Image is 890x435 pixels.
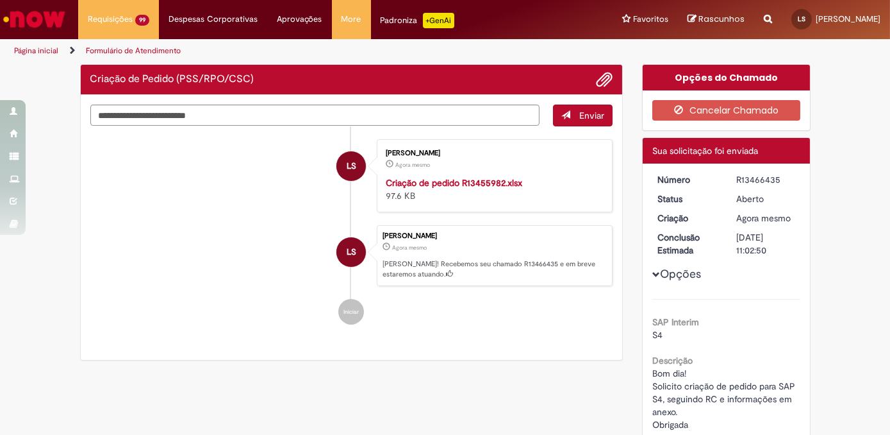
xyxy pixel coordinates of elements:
[90,126,613,338] ul: Histórico de tíquete
[386,176,599,202] div: 97.6 KB
[652,316,699,328] b: SAP Interim
[336,151,366,181] div: Lidiane Scotti Santos
[90,105,540,126] textarea: Digite sua mensagem aqui...
[90,225,613,287] li: Lidiane Scotti Santos
[86,46,181,56] a: Formulário de Atendimento
[736,192,796,205] div: Aberto
[648,173,727,186] dt: Número
[736,212,791,224] time: 01/09/2025 09:02:47
[648,212,727,225] dt: Criação
[383,232,606,240] div: [PERSON_NAME]
[347,151,356,182] span: LS
[392,244,427,252] span: Agora mesmo
[648,231,727,257] dt: Conclusão Estimada
[135,15,149,26] span: 99
[392,244,427,252] time: 01/09/2025 09:02:47
[648,192,727,205] dt: Status
[386,177,522,189] a: Criação de pedido R13455982.xlsx
[652,368,798,431] span: Bom dia! Solicito criação de pedido para SAP S4, seguindo RC e informações em anexo. Obrigada
[88,13,133,26] span: Requisições
[652,145,758,157] span: Sua solicitação foi enviada
[90,74,254,85] h2: Criação de Pedido (PSS/RPO/CSC) Histórico de tíquete
[798,15,805,23] span: LS
[596,71,613,88] button: Adicionar anexos
[169,13,258,26] span: Despesas Corporativas
[688,13,745,26] a: Rascunhos
[277,13,322,26] span: Aprovações
[736,231,796,257] div: [DATE] 11:02:50
[553,105,613,126] button: Enviar
[643,65,810,90] div: Opções do Chamado
[395,161,430,169] time: 01/09/2025 09:02:36
[579,110,604,121] span: Enviar
[347,237,356,268] span: LS
[652,329,663,341] span: S4
[652,355,693,366] b: Descrição
[652,100,800,121] button: Cancelar Chamado
[336,237,366,267] div: Lidiane Scotti Santos
[736,212,791,224] span: Agora mesmo
[633,13,668,26] span: Favoritos
[736,212,796,225] div: 01/09/2025 09:02:47
[395,161,430,169] span: Agora mesmo
[736,173,796,186] div: R13466435
[698,13,745,25] span: Rascunhos
[383,259,606,279] p: [PERSON_NAME]! Recebemos seu chamado R13466435 e em breve estaremos atuando.
[423,13,454,28] p: +GenAi
[10,39,584,63] ul: Trilhas de página
[816,13,880,24] span: [PERSON_NAME]
[386,149,599,157] div: [PERSON_NAME]
[14,46,58,56] a: Página inicial
[381,13,454,28] div: Padroniza
[342,13,361,26] span: More
[1,6,67,32] img: ServiceNow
